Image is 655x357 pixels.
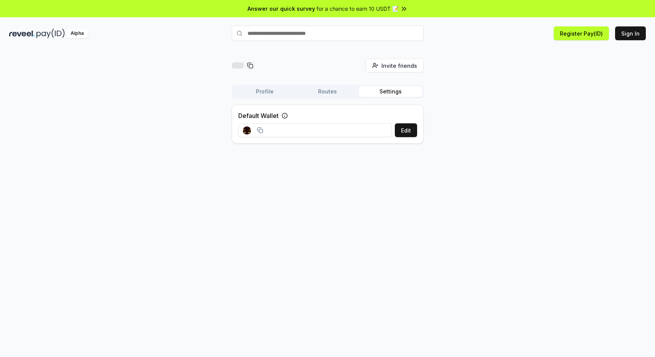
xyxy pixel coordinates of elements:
[36,29,65,38] img: pay_id
[395,123,417,137] button: Edit
[381,62,417,70] span: Invite friends
[233,86,296,97] button: Profile
[366,59,424,72] button: Invite friends
[317,5,399,13] span: for a chance to earn 10 USDT 📝
[66,29,88,38] div: Alpha
[554,26,609,40] button: Register Pay(ID)
[238,111,279,120] label: Default Wallet
[359,86,422,97] button: Settings
[9,29,35,38] img: reveel_dark
[296,86,359,97] button: Routes
[247,5,315,13] span: Answer our quick survey
[615,26,646,40] button: Sign In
